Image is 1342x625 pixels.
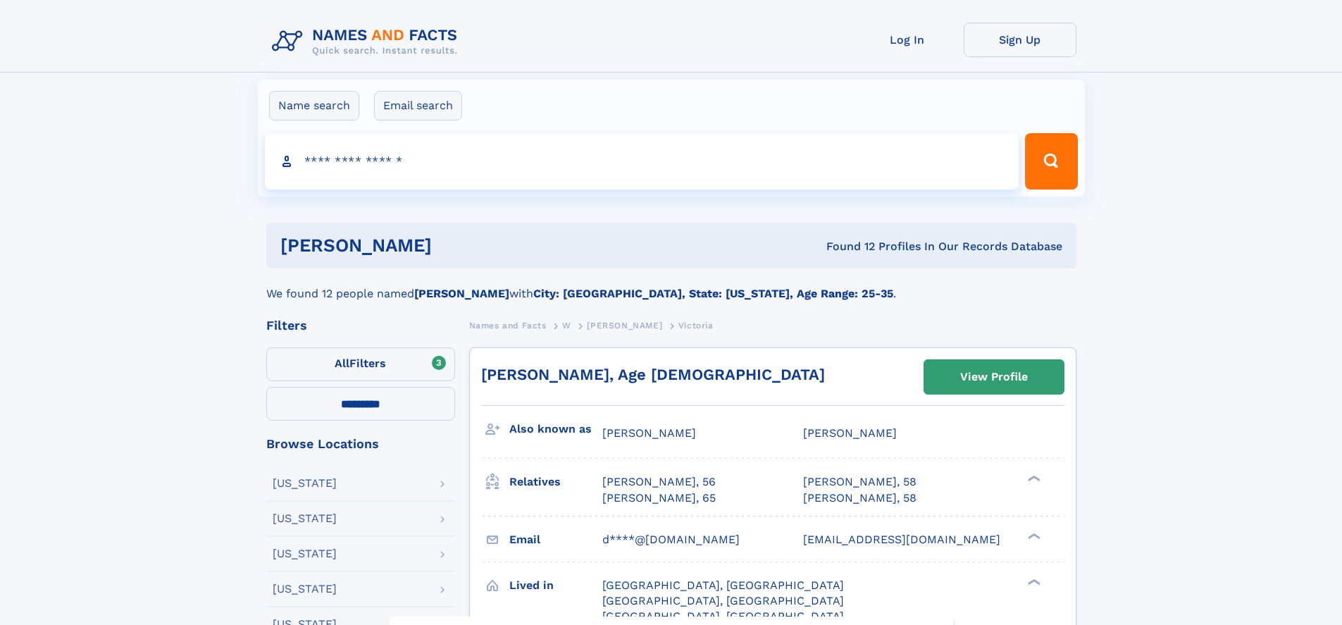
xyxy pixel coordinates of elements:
span: [GEOGRAPHIC_DATA], [GEOGRAPHIC_DATA] [602,609,844,623]
a: Log In [851,23,964,57]
span: W [562,321,571,330]
h3: Email [509,528,602,552]
div: ❯ [1024,474,1041,483]
div: [US_STATE] [273,548,337,559]
h3: Relatives [509,470,602,494]
div: [US_STATE] [273,513,337,524]
a: [PERSON_NAME] [587,316,662,334]
span: [GEOGRAPHIC_DATA], [GEOGRAPHIC_DATA] [602,594,844,607]
span: [PERSON_NAME] [803,426,897,440]
input: search input [265,133,1019,190]
b: City: [GEOGRAPHIC_DATA], State: [US_STATE], Age Range: 25-35 [533,287,893,300]
a: Names and Facts [469,316,547,334]
label: Name search [269,91,359,120]
div: Filters [266,319,455,332]
div: Browse Locations [266,438,455,450]
label: Filters [266,347,455,381]
a: W [562,316,571,334]
a: [PERSON_NAME], 65 [602,490,716,506]
span: [GEOGRAPHIC_DATA], [GEOGRAPHIC_DATA] [602,578,844,592]
a: [PERSON_NAME], 58 [803,490,917,506]
div: View Profile [960,361,1028,393]
img: Logo Names and Facts [266,23,469,61]
span: [EMAIL_ADDRESS][DOMAIN_NAME] [803,533,1000,546]
button: Search Button [1025,133,1077,190]
span: [PERSON_NAME] [602,426,696,440]
h1: [PERSON_NAME] [280,237,629,254]
span: Victoria [678,321,714,330]
div: [US_STATE] [273,583,337,595]
div: ❯ [1024,577,1041,586]
div: Found 12 Profiles In Our Records Database [629,239,1062,254]
span: [PERSON_NAME] [587,321,662,330]
div: We found 12 people named with . [266,268,1076,302]
div: [US_STATE] [273,478,337,489]
label: Email search [374,91,462,120]
a: View Profile [924,360,1064,394]
a: [PERSON_NAME], 56 [602,474,716,490]
h3: Lived in [509,574,602,598]
a: [PERSON_NAME], 58 [803,474,917,490]
div: ❯ [1024,531,1041,540]
h3: Also known as [509,417,602,441]
span: All [335,357,349,370]
b: [PERSON_NAME] [414,287,509,300]
a: Sign Up [964,23,1076,57]
a: [PERSON_NAME], Age [DEMOGRAPHIC_DATA] [481,366,825,383]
